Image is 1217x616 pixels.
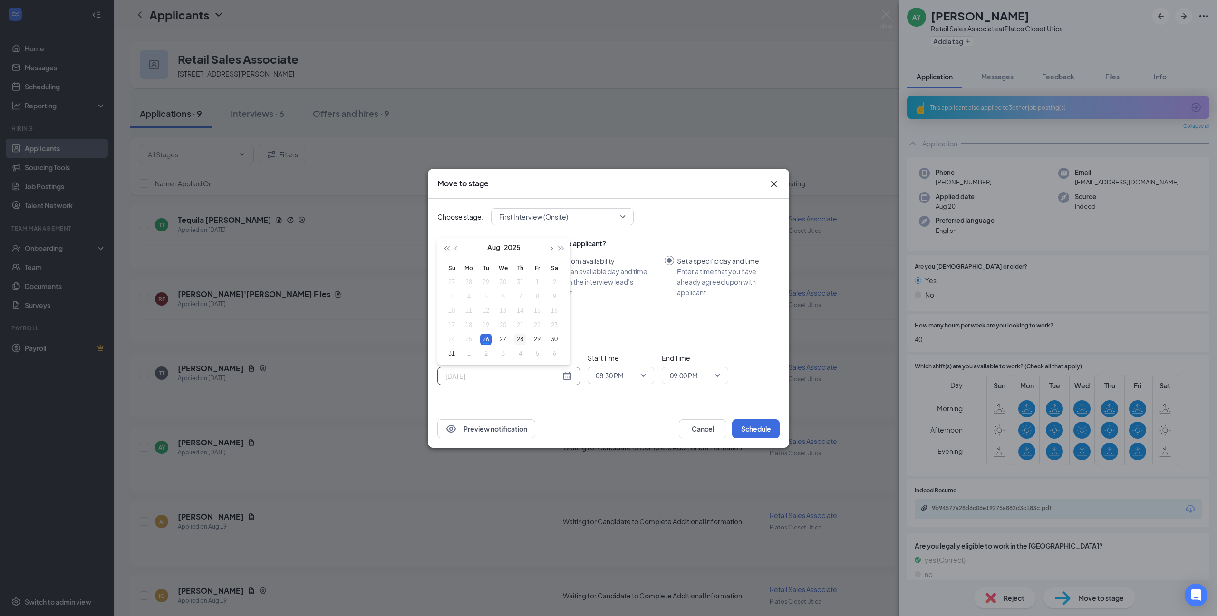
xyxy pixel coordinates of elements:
div: 29 [531,334,543,345]
td: 2025-08-30 [546,332,563,346]
td: 2025-09-03 [494,346,512,361]
div: 6 [549,348,560,359]
td: 2025-09-01 [460,346,477,361]
button: 2025 [504,238,521,257]
div: 31 [446,348,457,359]
div: 1 [463,348,474,359]
td: 2025-09-06 [546,346,563,361]
div: 28 [514,334,526,345]
div: Enter a time that you have already agreed upon with applicant [677,266,772,298]
svg: Eye [445,423,457,434]
span: Start Time [588,353,654,363]
div: 30 [549,334,560,345]
button: Close [768,178,780,190]
th: Tu [477,261,494,275]
td: 2025-08-26 [477,332,494,346]
button: Aug [487,238,500,257]
div: Choose an available day and time slot from the interview lead’s calendar [544,266,657,298]
div: 2 [480,348,492,359]
div: 3 [497,348,509,359]
td: 2025-08-29 [529,332,546,346]
td: 2025-08-27 [494,332,512,346]
span: First Interview (Onsite) [499,210,568,224]
td: 2025-09-04 [512,346,529,361]
div: 4 [514,348,526,359]
td: 2025-09-02 [477,346,494,361]
h3: Move to stage [437,178,489,189]
svg: Cross [768,178,780,190]
input: Aug 26, 2025 [445,371,560,381]
div: 26 [480,334,492,345]
div: Set a specific day and time [677,256,772,266]
th: Fr [529,261,546,275]
td: 2025-09-05 [529,346,546,361]
span: 09:00 PM [670,368,698,383]
div: Open Intercom Messenger [1185,584,1207,606]
td: 2025-08-31 [443,346,460,361]
th: Su [443,261,460,275]
th: Sa [546,261,563,275]
div: Select from availability [544,256,657,266]
th: Mo [460,261,477,275]
button: Cancel [679,419,726,438]
span: 08:30 PM [596,368,624,383]
span: Choose stage: [437,212,483,222]
button: EyePreview notification [437,419,535,438]
th: Th [512,261,529,275]
th: We [494,261,512,275]
div: 27 [497,334,509,345]
button: Schedule [732,419,780,438]
span: End Time [662,353,728,363]
div: How do you want to schedule time with the applicant? [437,239,780,248]
div: 5 [531,348,543,359]
td: 2025-08-28 [512,332,529,346]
